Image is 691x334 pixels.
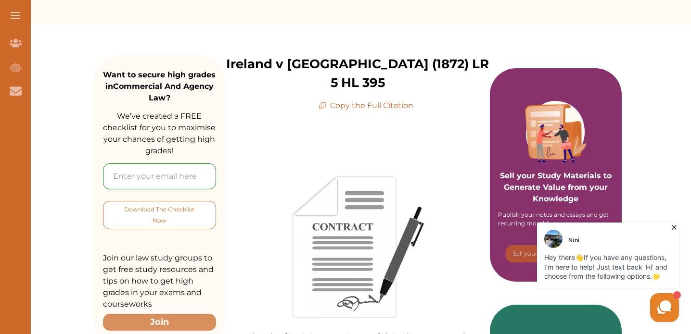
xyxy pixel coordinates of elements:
[525,101,587,162] img: Purple card image
[291,175,424,319] img: contract-1332817_640-1-276x300.png
[103,314,216,331] button: Join
[499,143,613,205] p: Sell your Study Materials to Generate Value from your Knowledge
[103,111,216,155] span: We’ve created a FREE checklist for you to maximise your chances of getting high grades!
[123,204,196,226] p: Download The Checklist Now
[226,55,490,92] p: Ireland v [GEOGRAPHIC_DATA] (1872) LR 5 HL 395
[103,163,216,189] input: Enter your email here
[498,210,614,228] div: Publish your notes and essays and get recurring monthly revenues
[103,201,216,229] button: [object Object]
[319,100,413,111] p: Copy the Full Citation
[103,252,216,310] p: Join our law study groups to get free study resources and tips on how to get high grades in your ...
[103,70,216,102] strong: Want to secure high grades in Commercial And Agency Law ?
[460,220,681,324] iframe: HelpCrunch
